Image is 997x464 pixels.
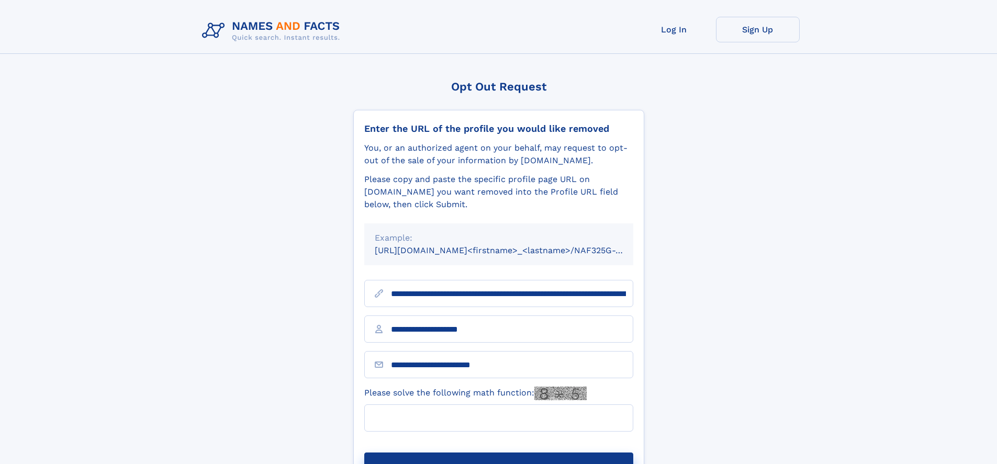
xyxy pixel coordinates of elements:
img: Logo Names and Facts [198,17,349,45]
a: Sign Up [716,17,800,42]
a: Log In [632,17,716,42]
label: Please solve the following math function: [364,387,587,400]
div: You, or an authorized agent on your behalf, may request to opt-out of the sale of your informatio... [364,142,633,167]
div: Example: [375,232,623,244]
div: Enter the URL of the profile you would like removed [364,123,633,134]
div: Opt Out Request [353,80,644,93]
small: [URL][DOMAIN_NAME]<firstname>_<lastname>/NAF325G-xxxxxxxx [375,245,653,255]
div: Please copy and paste the specific profile page URL on [DOMAIN_NAME] you want removed into the Pr... [364,173,633,211]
